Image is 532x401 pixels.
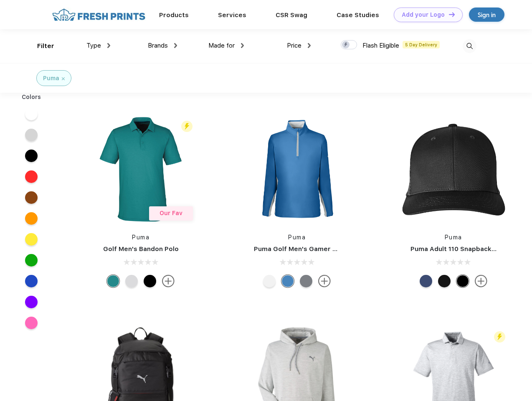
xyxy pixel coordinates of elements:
[494,331,505,343] img: flash_active_toggle.svg
[402,11,445,18] div: Add your Logo
[107,43,110,48] img: dropdown.png
[398,114,509,225] img: func=resize&h=266
[362,42,399,49] span: Flash Eligible
[463,39,476,53] img: desktop_search.svg
[300,275,312,287] div: Quiet Shade
[281,275,294,287] div: Bright Cobalt
[159,11,189,19] a: Products
[208,42,235,49] span: Made for
[403,41,440,48] span: 5 Day Delivery
[144,275,156,287] div: Puma Black
[287,42,301,49] span: Price
[288,234,306,241] a: Puma
[148,42,168,49] span: Brands
[86,42,101,49] span: Type
[107,275,119,287] div: Green Lagoon
[132,234,149,241] a: Puma
[263,275,276,287] div: Bright White
[50,8,148,22] img: fo%20logo%202.webp
[318,275,331,287] img: more.svg
[445,234,462,241] a: Puma
[438,275,451,287] div: Pma Blk with Pma Blk
[15,93,48,102] div: Colors
[254,245,386,253] a: Puma Golf Men's Gamer Golf Quarter-Zip
[478,10,496,20] div: Sign in
[420,275,432,287] div: Peacoat Qut Shd
[174,43,177,48] img: dropdown.png
[456,275,469,287] div: Pma Blk Pma Blk
[160,210,182,216] span: Our Fav
[181,121,193,132] img: flash_active_toggle.svg
[218,11,246,19] a: Services
[162,275,175,287] img: more.svg
[85,114,196,225] img: func=resize&h=266
[469,8,504,22] a: Sign in
[308,43,311,48] img: dropdown.png
[475,275,487,287] img: more.svg
[241,43,244,48] img: dropdown.png
[43,74,59,83] div: Puma
[103,245,179,253] a: Golf Men's Bandon Polo
[241,114,352,225] img: func=resize&h=266
[62,77,65,80] img: filter_cancel.svg
[449,12,455,17] img: DT
[125,275,138,287] div: High Rise
[37,41,54,51] div: Filter
[276,11,307,19] a: CSR Swag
